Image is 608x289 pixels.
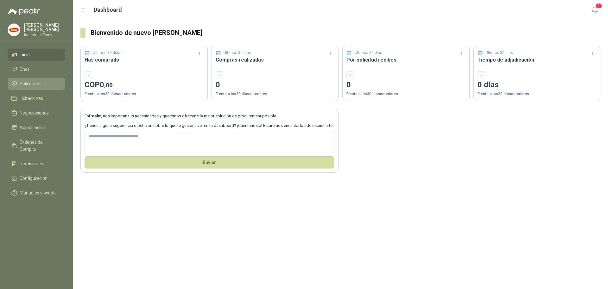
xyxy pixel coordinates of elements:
[346,91,465,97] p: Frente a los 30 días anteriores
[20,80,41,87] span: Solicitudes
[20,95,43,102] span: Licitaciones
[20,189,56,196] span: Manuales y ayuda
[346,71,354,79] div: -
[8,172,65,184] a: Configuración
[8,136,65,155] a: Órdenes de Compra
[85,122,334,129] p: ¿Tienes alguna sugerencia o petición sobre lo que te gustaría ver en tu dashboard? ¡Cuéntanoslo! ...
[8,158,65,170] a: Remisiones
[346,56,465,64] h3: Por solicitud recibes
[20,124,45,131] span: Adjudicación
[478,79,597,91] p: 0 días
[224,50,251,56] p: Últimos 30 días
[346,79,465,91] p: 0
[85,71,92,79] div: -
[485,50,513,56] p: Últimos 30 días
[20,175,47,182] span: Configuración
[216,56,335,64] h3: Compras realizadas
[89,114,101,118] b: Peakr
[20,51,30,58] span: Inicio
[85,91,204,97] p: Frente a los 30 días anteriores
[93,50,120,56] p: Últimos 30 días
[8,187,65,199] a: Manuales y ayuda
[8,63,65,75] a: Chat
[355,50,382,56] p: Últimos 30 días
[20,66,29,73] span: Chat
[8,122,65,134] a: Adjudicación
[216,71,223,79] div: -
[8,24,20,36] img: Company Logo
[20,109,49,116] span: Negociaciones
[478,71,485,79] div: -
[216,91,335,97] p: Frente a los 30 días anteriores
[8,78,65,90] a: Solicitudes
[216,79,335,91] p: 0
[478,56,597,64] h3: Tiempo de adjudicación
[595,3,602,9] span: 1
[91,28,600,38] h3: Bienvenido de nuevo [PERSON_NAME]
[589,4,600,16] button: 1
[8,8,40,15] img: Logo peakr
[100,80,113,89] span: 0
[85,79,204,91] p: COP
[104,82,113,89] span: ,00
[20,160,43,167] span: Remisiones
[8,49,65,61] a: Inicio
[85,113,334,119] p: En , nos importan tus necesidades y queremos ofrecerte la mejor solución de procurement posible.
[478,91,597,97] p: Frente a los 30 días anteriores
[24,33,65,37] p: Industrias Tomy
[85,56,204,64] h3: Has comprado
[20,139,59,153] span: Órdenes de Compra
[8,92,65,104] a: Licitaciones
[8,107,65,119] a: Negociaciones
[85,156,334,168] button: Envíar
[24,23,65,32] p: [PERSON_NAME] [PERSON_NAME]
[94,5,122,14] h1: Dashboard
